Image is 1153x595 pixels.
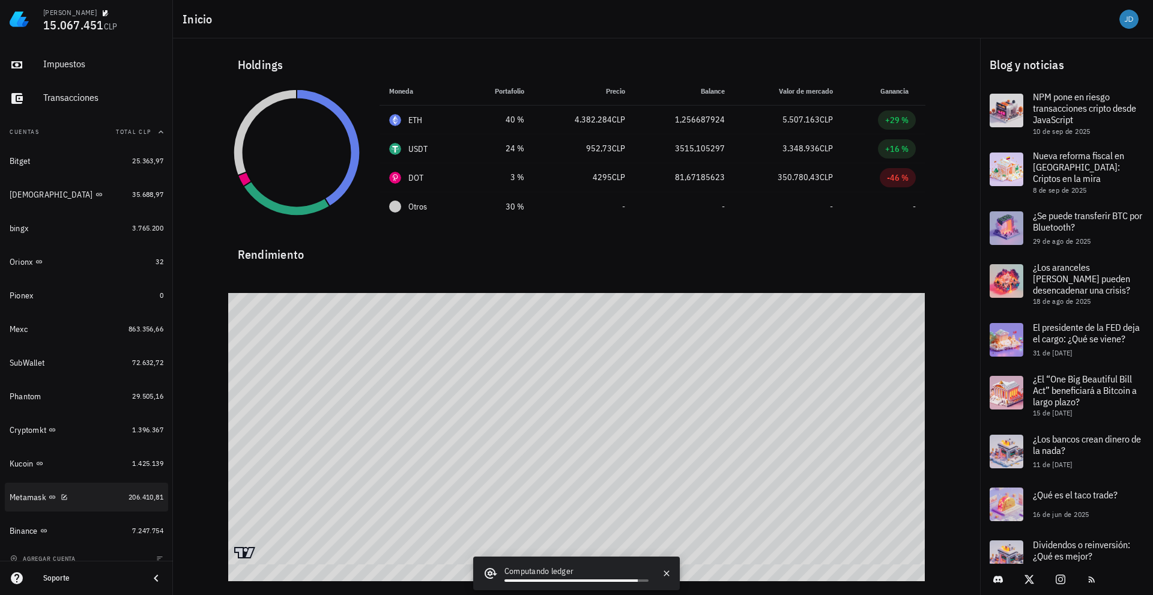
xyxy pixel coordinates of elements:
[980,202,1153,255] a: ¿Se puede transferir BTC por Bluetooth? 29 de ago de 2025
[830,201,833,212] span: -
[980,478,1153,531] a: ¿Qué es el taco trade? 16 de jun de 2025
[1033,237,1091,246] span: 29 de ago de 2025
[980,46,1153,84] div: Blog y noticias
[644,142,725,155] div: 3515,105297
[408,143,428,155] div: USDT
[504,565,649,579] div: Computando ledger
[980,84,1153,143] a: NPM pone en riesgo transacciones cripto desde JavaScript 10 de sep de 2025
[10,425,46,435] div: Cryptomkt
[1033,321,1140,345] span: El presidente de la FED deja el cargo: ¿Qué se viene?
[10,526,38,536] div: Binance
[132,156,163,165] span: 25.363,97
[5,247,168,276] a: Orionx 32
[1033,348,1073,357] span: 31 de [DATE]
[1033,127,1091,136] span: 10 de sep de 2025
[5,415,168,444] a: Cryptomkt 1.396.367
[116,128,151,136] span: Total CLP
[980,531,1153,584] a: Dividendos o reinversión: ¿Qué es mejor?
[473,171,524,184] div: 3 %
[10,257,33,267] div: Orionx
[1033,408,1073,417] span: 15 de [DATE]
[980,366,1153,425] a: ¿El “One Big Beautiful Bill Act” beneficiará a Bitcoin a largo plazo? 15 de [DATE]
[782,114,820,125] span: 5.507.163
[380,77,464,106] th: Moneda
[132,425,163,434] span: 1.396.367
[129,324,163,333] span: 863.356,66
[234,547,255,558] a: Charting by TradingView
[534,77,635,106] th: Precio
[473,113,524,126] div: 40 %
[644,113,725,126] div: 1,256687924
[820,114,833,125] span: CLP
[43,92,163,103] div: Transacciones
[132,459,163,468] span: 1.425.139
[1033,150,1124,184] span: Nueva reforma fiscal en [GEOGRAPHIC_DATA]: Criptos en la mira
[722,201,725,212] span: -
[1033,539,1130,562] span: Dividendos o reinversión: ¿Qué es mejor?
[13,555,76,563] span: agregar cuenta
[132,358,163,367] span: 72.632,72
[593,172,612,183] span: 4295
[10,391,41,402] div: Phantom
[586,143,612,154] span: 952,73
[129,492,163,501] span: 206.410,81
[5,84,168,113] a: Transacciones
[43,17,104,33] span: 15.067.451
[644,171,725,184] div: 81,67185623
[5,50,168,79] a: Impuestos
[635,77,734,106] th: Balance
[104,21,118,32] span: CLP
[5,382,168,411] a: Phantom 29.505,16
[1033,261,1130,296] span: ¿Los aranceles [PERSON_NAME] pueden desencadenar una crisis?
[5,118,168,146] button: CuentasTotal CLP
[1033,186,1086,195] span: 8 de sep de 2025
[132,391,163,400] span: 29.505,16
[10,10,29,29] img: LedgiFi
[10,492,46,503] div: Metamask
[612,114,625,125] span: CLP
[7,552,81,564] button: agregar cuenta
[389,114,401,126] div: ETH-icon
[10,324,28,334] div: Mexc
[10,156,31,166] div: Bitget
[1033,373,1137,408] span: ¿El “One Big Beautiful Bill Act” beneficiará a Bitcoin a largo plazo?
[820,143,833,154] span: CLP
[1033,297,1091,306] span: 18 de ago de 2025
[5,281,168,310] a: Pionex 0
[5,180,168,209] a: [DEMOGRAPHIC_DATA] 35.688,97
[160,291,163,300] span: 0
[1033,210,1142,233] span: ¿Se puede transferir BTC por Bluetooth?
[5,516,168,545] a: Binance 7.247.754
[980,313,1153,366] a: El presidente de la FED deja el cargo: ¿Qué se viene? 31 de [DATE]
[5,449,168,478] a: Kucoin 1.425.139
[980,143,1153,202] a: Nueva reforma fiscal en [GEOGRAPHIC_DATA]: Criptos en la mira 8 de sep de 2025
[408,172,424,184] div: DOT
[622,201,625,212] span: -
[575,114,612,125] span: 4.382.284
[734,77,842,106] th: Valor de mercado
[132,223,163,232] span: 3.765.200
[5,315,168,343] a: Mexc 863.356,66
[389,172,401,184] div: DOT-icon
[1033,460,1073,469] span: 11 de [DATE]
[880,86,916,95] span: Ganancia
[43,573,139,583] div: Soporte
[1033,91,1136,125] span: NPM pone en riesgo transacciones cripto desde JavaScript
[389,143,401,155] div: USDT-icon
[10,459,34,469] div: Kucoin
[43,58,163,70] div: Impuestos
[5,483,168,512] a: Metamask 206.410,81
[612,172,625,183] span: CLP
[183,10,217,29] h1: Inicio
[887,172,909,184] div: -46 %
[408,201,427,213] span: Otros
[228,235,925,264] div: Rendimiento
[5,348,168,377] a: SubWallet 72.632,72
[885,143,909,155] div: +16 %
[782,143,820,154] span: 3.348.936
[1033,510,1089,519] span: 16 de jun de 2025
[132,526,163,535] span: 7.247.754
[473,142,524,155] div: 24 %
[473,201,524,213] div: 30 %
[885,114,909,126] div: +29 %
